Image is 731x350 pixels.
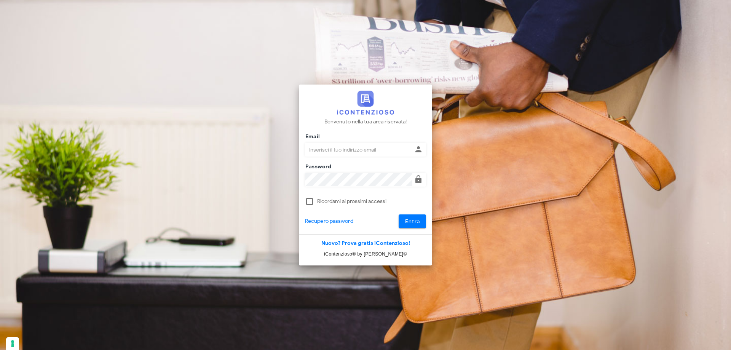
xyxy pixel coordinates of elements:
a: Nuovo? Prova gratis iContenzioso! [321,240,410,246]
label: Password [303,163,332,171]
input: Inserisci il tuo indirizzo email [305,143,412,156]
button: Le tue preferenze relative al consenso per le tecnologie di tracciamento [6,337,19,350]
p: iContenzioso® by [PERSON_NAME]© [299,250,432,258]
span: Entra [405,218,420,225]
p: Benvenuto nella tua area riservata! [324,118,407,126]
label: Email [303,133,320,141]
button: Entra [399,214,426,228]
label: Ricordami ai prossimi accessi [317,198,426,205]
a: Recupero password [305,217,353,225]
